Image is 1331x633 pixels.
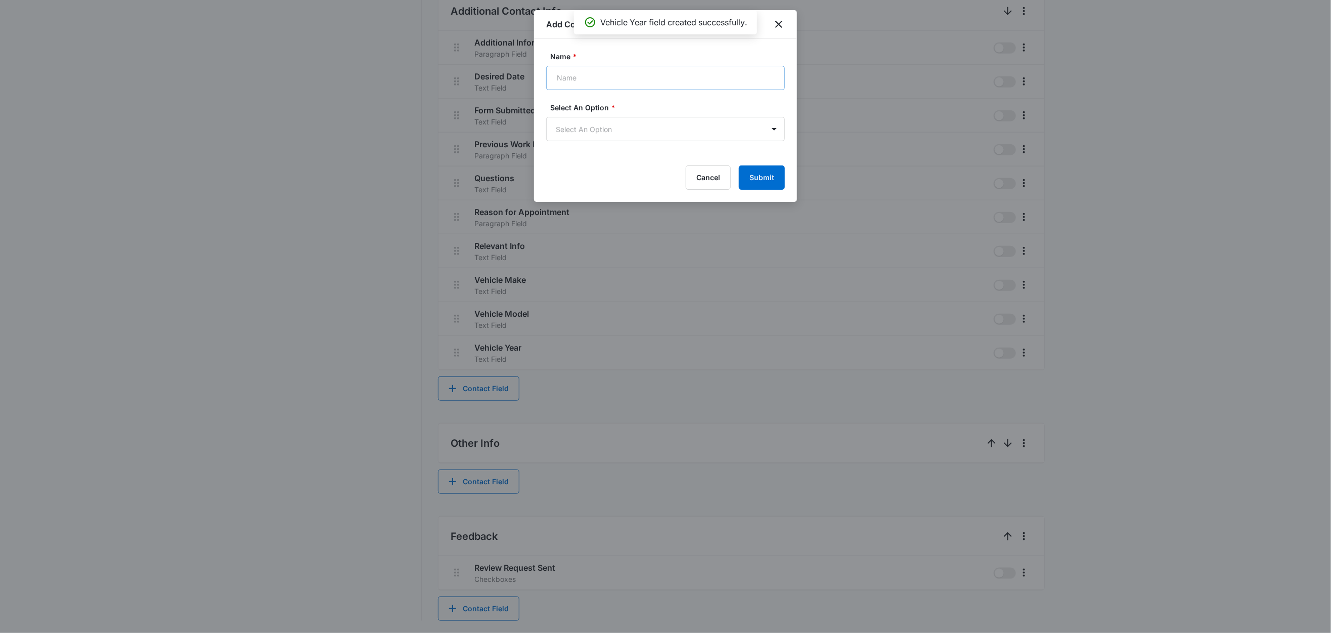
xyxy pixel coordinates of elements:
input: Name [546,66,785,90]
label: Name [550,51,789,62]
button: close [773,18,785,30]
p: Vehicle Year field created successfully. [600,16,747,28]
h1: Add Contact Field [546,18,616,30]
label: Select An Option [550,102,789,113]
button: Cancel [686,165,731,190]
button: Submit [739,165,785,190]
